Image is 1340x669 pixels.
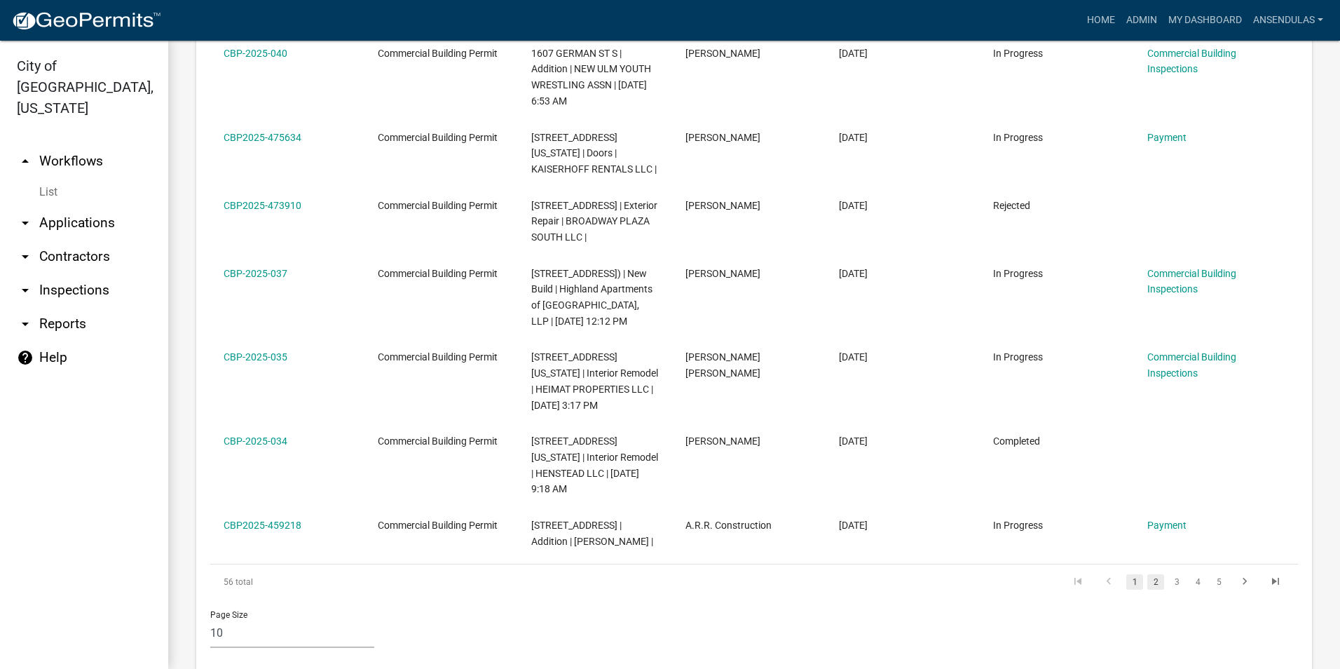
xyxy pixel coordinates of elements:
[685,48,760,59] span: Coleman Cihak
[378,48,498,59] span: Commercial Building Permit
[531,200,657,243] span: 1627 BROADWAY ST S | Exterior Repair | BROADWAY PLAZA SOUTH LLC |
[17,248,34,265] i: arrow_drop_down
[224,351,287,363] a: CBP-2025-035
[17,282,34,299] i: arrow_drop_down
[1126,574,1143,590] a: 1
[993,520,1043,531] span: In Progress
[1095,574,1122,590] a: go to previous page
[685,268,760,279] span: Zac Rosenow
[685,351,760,379] span: Glenn James Hauser
[685,200,760,211] span: randy poehler
[224,435,287,447] a: CBP-2025-034
[378,268,498,279] span: Commercial Building Permit
[378,351,498,363] span: Commercial Building Permit
[1231,574,1258,590] a: go to next page
[1147,574,1164,590] a: 2
[1147,132,1187,143] a: Payment
[224,132,301,143] a: CBP2025-475634
[210,565,425,600] div: 56 total
[1124,570,1145,594] li: page 1
[378,435,498,447] span: Commercial Building Permit
[1163,7,1247,34] a: My Dashboard
[1208,570,1229,594] li: page 5
[1166,570,1187,594] li: page 3
[1210,574,1227,590] a: 5
[1247,7,1329,34] a: ansendulas
[839,132,868,143] span: 09/09/2025
[17,215,34,231] i: arrow_drop_down
[1147,48,1236,75] a: Commercial Building Inspections
[224,520,301,531] a: CBP2025-459218
[1147,268,1236,295] a: Commercial Building Inspections
[224,268,287,279] a: CBP-2025-037
[378,200,498,211] span: Commercial Building Permit
[531,351,658,410] span: 4 MINNESOTA ST N | Interior Remodel | HEIMAT PROPERTIES LLC | 08/19/2025 3:17 PM
[993,435,1040,447] span: Completed
[1147,520,1187,531] a: Payment
[1187,570,1208,594] li: page 4
[1081,7,1121,34] a: Home
[685,435,760,447] span: Chayla Henle
[224,48,287,59] a: CBP-2025-040
[839,200,868,211] span: 09/04/2025
[17,316,34,332] i: arrow_drop_down
[531,435,658,494] span: 5 MINNESOTA ST N | Interior Remodel | HENSTEAD LLC | 08/13/2025 9:18 AM
[839,268,868,279] span: 08/20/2025
[531,520,653,547] span: 509 20TH ST N | Addition | ADAM R REINHART |
[1145,570,1166,594] li: page 2
[1065,574,1091,590] a: go to first page
[531,132,657,175] span: 215 1/2 N MINNESOTA ST | Doors | KAISERHOFF RENTALS LLC |
[531,48,651,107] span: 1607 GERMAN ST S | Addition | NEW ULM YOUTH WRESTLING ASSN | 09/22/2025 6:53 AM
[685,520,772,531] span: A.R.R. Construction
[993,200,1030,211] span: Rejected
[17,153,34,170] i: arrow_drop_up
[378,132,498,143] span: Commercial Building Permit
[1189,574,1206,590] a: 4
[993,268,1043,279] span: In Progress
[1121,7,1163,34] a: Admin
[17,349,34,366] i: help
[685,132,760,143] span: Herb Knutson
[993,351,1043,363] span: In Progress
[839,435,868,447] span: 08/07/2025
[839,351,868,363] span: 08/14/2025
[1262,574,1289,590] a: go to last page
[839,520,868,531] span: 08/05/2025
[839,48,868,59] span: 09/11/2025
[993,132,1043,143] span: In Progress
[1168,574,1185,590] a: 3
[224,200,301,211] a: CBP2025-473910
[378,520,498,531] span: Commercial Building Permit
[993,48,1043,59] span: In Progress
[1147,351,1236,379] a: Commercial Building Inspections
[531,268,652,327] span: 905 N Highland Ave (Building #2) | New Build | Highland Apartments of New Ulm, LLP | 09/03/2025 1...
